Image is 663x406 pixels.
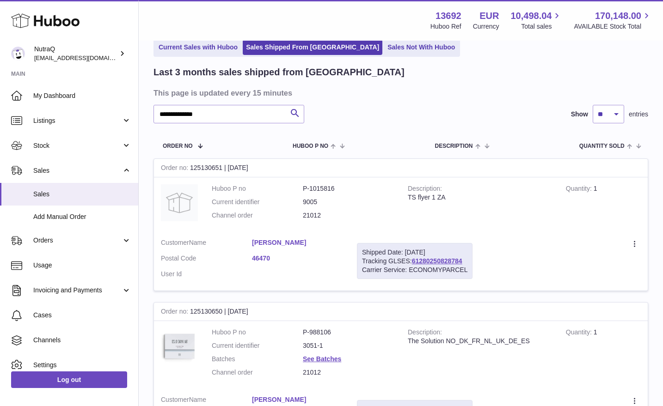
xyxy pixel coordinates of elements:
span: Orders [33,236,122,245]
span: Listings [33,116,122,125]
a: Sales Not With Huboo [384,40,458,55]
div: Currency [473,22,499,31]
span: Total sales [521,22,562,31]
a: [PERSON_NAME] [252,395,343,404]
strong: Order no [161,308,190,317]
div: Tracking GLSES: [357,243,473,279]
dt: Channel order [212,211,303,220]
span: Customer [161,396,189,403]
dd: P-1015816 [303,184,394,193]
img: 136921728478892.jpg [161,328,198,365]
strong: Quantity [566,328,594,338]
div: NutraQ [34,45,117,62]
div: Huboo Ref [430,22,461,31]
div: Shipped Date: [DATE] [362,248,467,257]
dt: Batches [212,355,303,364]
span: Usage [33,261,131,270]
span: Invoicing and Payments [33,286,122,295]
span: [EMAIL_ADDRESS][DOMAIN_NAME] [34,54,136,61]
dt: Huboo P no [212,184,303,193]
span: Huboo P no [293,143,328,149]
span: Order No [163,143,193,149]
a: 46470 [252,254,343,263]
div: 125130651 | [DATE] [154,159,648,177]
a: 170,148.00 AVAILABLE Stock Total [574,10,652,31]
a: 10,498.04 Total sales [510,10,562,31]
span: Stock [33,141,122,150]
dd: 9005 [303,198,394,206]
td: 1 [559,177,648,231]
span: Customer [161,239,189,246]
dt: Postal Code [161,254,252,265]
div: TS flyer 1 ZA [408,193,552,202]
span: Sales [33,190,131,199]
span: Quantity Sold [579,143,625,149]
dd: 3051-1 [303,341,394,350]
strong: Description [408,185,442,194]
a: Current Sales with Huboo [155,40,241,55]
strong: Quantity [566,185,594,194]
span: Settings [33,361,131,370]
span: Channels [33,336,131,345]
div: 125130650 | [DATE] [154,303,648,321]
span: Description [435,143,473,149]
dt: Huboo P no [212,328,303,337]
span: Sales [33,166,122,175]
dd: P-988106 [303,328,394,337]
a: Log out [11,371,127,388]
a: 61280250828784 [412,257,462,265]
dt: User Id [161,270,252,279]
a: Sales Shipped From [GEOGRAPHIC_DATA] [243,40,382,55]
strong: Description [408,328,442,338]
span: AVAILABLE Stock Total [574,22,652,31]
h2: Last 3 months sales shipped from [GEOGRAPHIC_DATA] [153,66,405,79]
strong: EUR [479,10,499,22]
span: My Dashboard [33,91,131,100]
dt: Current identifier [212,341,303,350]
span: 170,148.00 [595,10,641,22]
img: log@nutraq.com [11,47,25,61]
span: Cases [33,311,131,320]
span: 10,498.04 [510,10,552,22]
dd: 21012 [303,368,394,377]
dd: 21012 [303,211,394,220]
dt: Current identifier [212,198,303,206]
dt: Name [161,238,252,249]
img: no-photo.jpg [161,184,198,221]
strong: 13692 [436,10,461,22]
a: See Batches [303,355,341,363]
div: The Solution NO_DK_FR_NL_UK_DE_ES [408,337,552,345]
div: Carrier Service: ECONOMYPARCEL [362,266,467,274]
label: Show [571,110,588,119]
span: Add Manual Order [33,212,131,221]
td: 1 [559,321,648,388]
dt: Channel order [212,368,303,377]
h3: This page is updated every 15 minutes [153,88,646,98]
span: entries [629,110,648,119]
a: [PERSON_NAME] [252,238,343,247]
strong: Order no [161,164,190,174]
